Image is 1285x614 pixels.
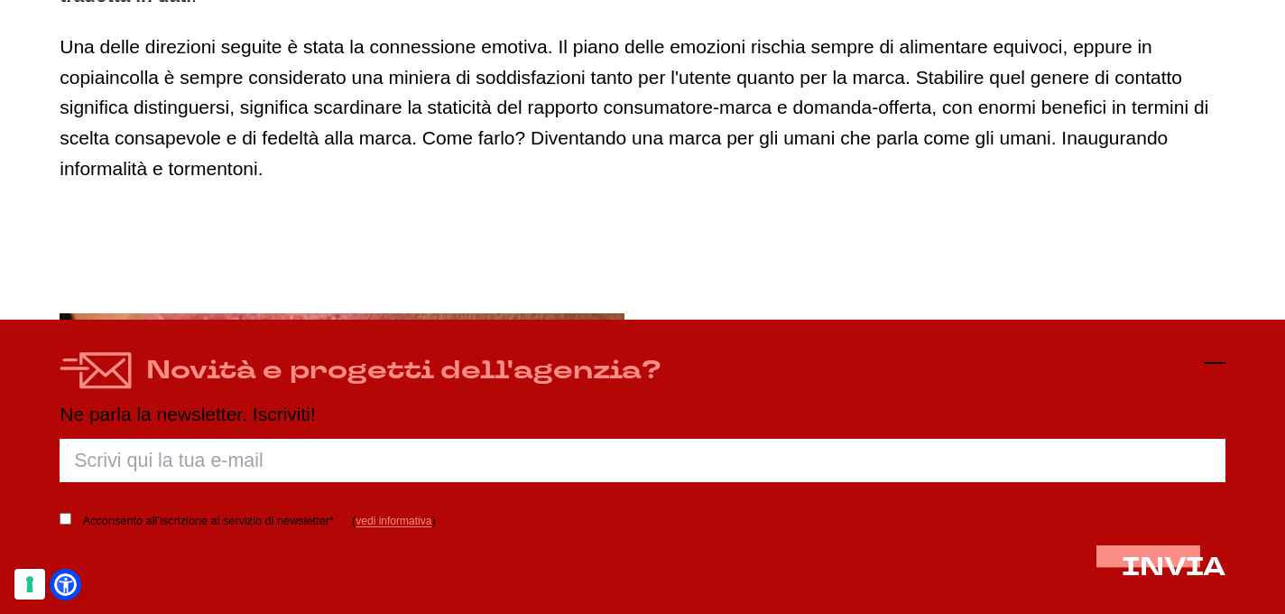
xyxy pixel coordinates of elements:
[356,515,431,527] a: vedi informativa
[54,573,77,596] a: Open Accessibility Menu
[1122,550,1225,584] span: INVIA
[60,439,1225,482] input: Scrivi qui la tua e-mail
[352,515,435,527] span: ( )
[1122,554,1225,581] button: INVIA
[146,353,661,388] h4: Novità e progetti dell'agenzia?
[14,569,45,600] button: Le tue preferenze relative al consenso per le tecnologie di tracciamento
[83,511,334,532] label: Acconsento all’iscrizione al servizio di newsletter*
[60,32,1225,183] p: Una delle direzioni seguite è stata la connessione emotiva. Il piano delle emozioni rischia sempr...
[60,404,1225,424] p: Ne parla la newsletter. Iscriviti!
